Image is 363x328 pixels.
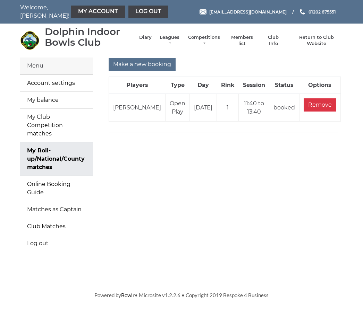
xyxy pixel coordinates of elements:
[20,31,39,50] img: Dolphin Indoor Bowls Club
[269,94,299,122] td: booked
[299,9,336,15] a: Phone us 01202 675551
[139,34,152,41] a: Diary
[263,34,284,47] a: Club Info
[121,292,135,298] a: Bowlr
[299,77,341,94] th: Options
[20,75,93,91] a: Account settings
[20,92,93,108] a: My balance
[94,292,269,298] span: Powered by • Microsite v1.2.2.6 • Copyright 2019 Bespoke 4 Business
[166,94,190,122] td: Open Play
[190,94,217,122] td: [DATE]
[239,94,269,122] td: 11:40 to 13:40
[227,34,256,47] a: Members list
[20,218,93,235] a: Club Matches
[159,34,180,47] a: Leagues
[109,94,166,122] td: [PERSON_NAME]
[217,94,239,122] td: 1
[200,9,287,15] a: Email [EMAIL_ADDRESS][DOMAIN_NAME]
[190,77,217,94] th: Day
[200,9,206,15] img: Email
[20,201,93,218] a: Matches as Captain
[71,6,125,18] a: My Account
[290,34,343,47] a: Return to Club Website
[20,142,93,176] a: My Roll-up/National/County matches
[109,77,166,94] th: Players
[269,77,299,94] th: Status
[20,3,149,20] nav: Welcome, [PERSON_NAME]!
[187,34,221,47] a: Competitions
[304,98,336,112] input: Remove
[309,9,336,14] span: 01202 675551
[166,77,190,94] th: Type
[217,77,239,94] th: Rink
[45,26,132,48] div: Dolphin Indoor Bowls Club
[109,58,176,71] input: Make a new booking
[128,6,168,18] a: Log out
[300,9,305,15] img: Phone us
[20,176,93,201] a: Online Booking Guide
[20,235,93,252] a: Log out
[20,109,93,142] a: My Club Competition matches
[209,9,287,14] span: [EMAIL_ADDRESS][DOMAIN_NAME]
[20,57,93,74] div: Menu
[239,77,269,94] th: Session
